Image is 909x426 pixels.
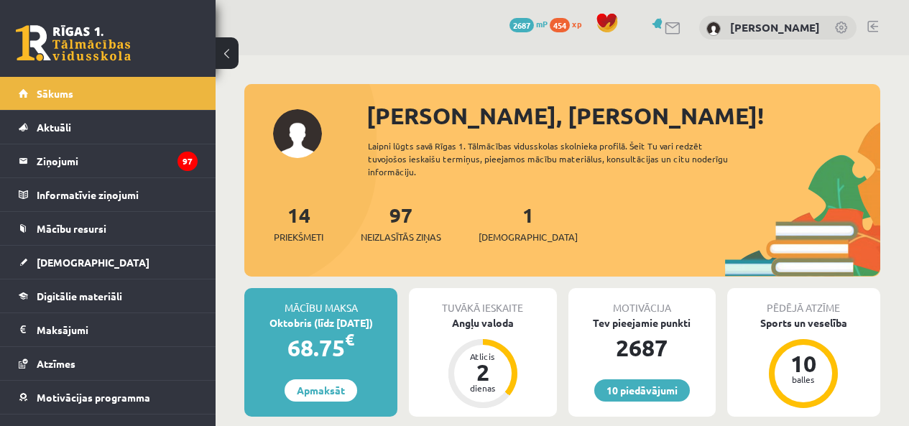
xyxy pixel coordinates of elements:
[37,256,149,269] span: [DEMOGRAPHIC_DATA]
[244,288,397,315] div: Mācību maksa
[274,202,323,244] a: 14Priekšmeti
[509,18,548,29] a: 2687 mP
[274,230,323,244] span: Priekšmeti
[16,25,131,61] a: Rīgas 1. Tālmācības vidusskola
[727,288,880,315] div: Pēdējā atzīme
[244,315,397,330] div: Oktobris (līdz [DATE])
[509,18,534,32] span: 2687
[461,361,504,384] div: 2
[368,139,749,178] div: Laipni lūgts savā Rīgas 1. Tālmācības vidusskolas skolnieka profilā. Šeit Tu vari redzēt tuvojošo...
[536,18,548,29] span: mP
[727,315,880,330] div: Sports un veselība
[19,246,198,279] a: [DEMOGRAPHIC_DATA]
[19,111,198,144] a: Aktuāli
[706,22,721,36] img: Raivis Nagla
[19,279,198,312] a: Digitālie materiāli
[594,379,690,402] a: 10 piedāvājumi
[19,313,198,346] a: Maksājumi
[345,329,354,350] span: €
[461,384,504,392] div: dienas
[37,357,75,370] span: Atzīmes
[37,87,73,100] span: Sākums
[568,315,716,330] div: Tev pieejamie punkti
[409,288,556,315] div: Tuvākā ieskaite
[37,391,150,404] span: Motivācijas programma
[479,230,578,244] span: [DEMOGRAPHIC_DATA]
[366,98,880,133] div: [PERSON_NAME], [PERSON_NAME]!
[19,212,198,245] a: Mācību resursi
[550,18,570,32] span: 454
[19,144,198,177] a: Ziņojumi97
[37,290,122,302] span: Digitālie materiāli
[285,379,357,402] a: Apmaksāt
[550,18,589,29] a: 454 xp
[409,315,556,410] a: Angļu valoda Atlicis 2 dienas
[727,315,880,410] a: Sports un veselība 10 balles
[19,381,198,414] a: Motivācijas programma
[361,230,441,244] span: Neizlasītās ziņas
[461,352,504,361] div: Atlicis
[479,202,578,244] a: 1[DEMOGRAPHIC_DATA]
[730,20,820,34] a: [PERSON_NAME]
[409,315,556,330] div: Angļu valoda
[19,77,198,110] a: Sākums
[782,375,825,384] div: balles
[361,202,441,244] a: 97Neizlasītās ziņas
[177,152,198,171] i: 97
[782,352,825,375] div: 10
[37,178,198,211] legend: Informatīvie ziņojumi
[37,222,106,235] span: Mācību resursi
[568,288,716,315] div: Motivācija
[19,178,198,211] a: Informatīvie ziņojumi
[37,121,71,134] span: Aktuāli
[37,144,198,177] legend: Ziņojumi
[572,18,581,29] span: xp
[568,330,716,365] div: 2687
[244,330,397,365] div: 68.75
[19,347,198,380] a: Atzīmes
[37,313,198,346] legend: Maksājumi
